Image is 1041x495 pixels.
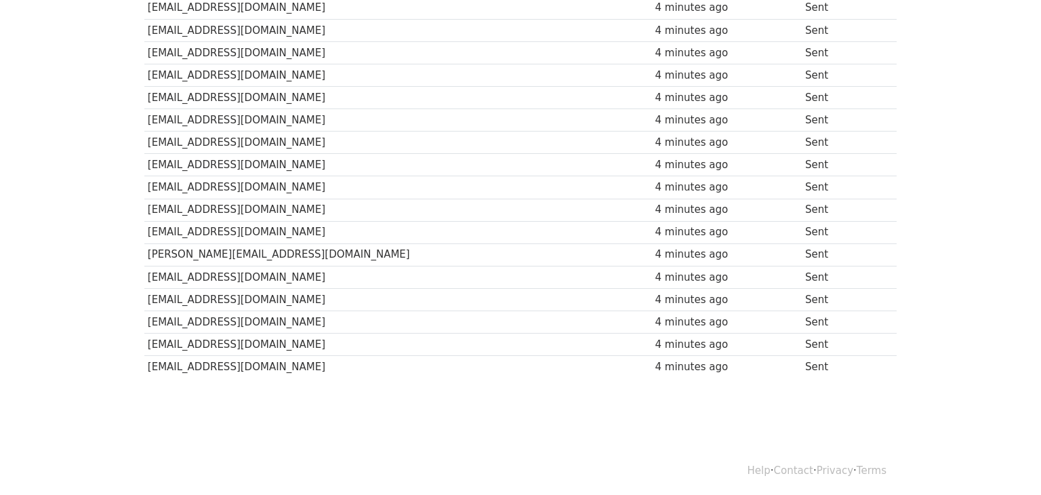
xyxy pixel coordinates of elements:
a: Contact [774,464,813,477]
td: Sent [802,221,884,243]
td: Sent [802,334,884,356]
div: 4 minutes ago [655,180,798,195]
a: Terms [857,464,886,477]
div: 4 minutes ago [655,157,798,173]
div: 4 minutes ago [655,23,798,39]
td: [PERSON_NAME][EMAIL_ADDRESS][DOMAIN_NAME] [144,243,652,266]
div: 4 minutes ago [655,202,798,218]
td: Sent [802,109,884,132]
td: Sent [802,288,884,311]
td: [EMAIL_ADDRESS][DOMAIN_NAME] [144,199,652,221]
td: [EMAIL_ADDRESS][DOMAIN_NAME] [144,109,652,132]
div: 4 minutes ago [655,68,798,83]
td: Sent [802,19,884,41]
td: [EMAIL_ADDRESS][DOMAIN_NAME] [144,311,652,333]
div: 4 minutes ago [655,359,798,375]
td: [EMAIL_ADDRESS][DOMAIN_NAME] [144,64,652,86]
td: Sent [802,64,884,86]
div: 4 minutes ago [655,270,798,285]
div: 4 minutes ago [655,224,798,240]
td: [EMAIL_ADDRESS][DOMAIN_NAME] [144,221,652,243]
td: Sent [802,154,884,176]
td: [EMAIL_ADDRESS][DOMAIN_NAME] [144,176,652,199]
td: [EMAIL_ADDRESS][DOMAIN_NAME] [144,132,652,154]
td: Sent [802,311,884,333]
div: 4 minutes ago [655,113,798,128]
td: [EMAIL_ADDRESS][DOMAIN_NAME] [144,288,652,311]
td: Sent [802,356,884,378]
td: Sent [802,199,884,221]
td: [EMAIL_ADDRESS][DOMAIN_NAME] [144,19,652,41]
div: 4 minutes ago [655,135,798,151]
td: [EMAIL_ADDRESS][DOMAIN_NAME] [144,334,652,356]
div: 4 minutes ago [655,292,798,308]
td: Sent [802,41,884,64]
iframe: Chat Widget [973,430,1041,495]
td: [EMAIL_ADDRESS][DOMAIN_NAME] [144,266,652,288]
div: 4 minutes ago [655,247,798,262]
div: 4 minutes ago [655,337,798,353]
td: Sent [802,243,884,266]
td: Sent [802,132,884,154]
td: [EMAIL_ADDRESS][DOMAIN_NAME] [144,87,652,109]
td: [EMAIL_ADDRESS][DOMAIN_NAME] [144,154,652,176]
td: [EMAIL_ADDRESS][DOMAIN_NAME] [144,356,652,378]
a: Privacy [817,464,853,477]
div: 4 minutes ago [655,315,798,330]
td: Sent [802,266,884,288]
div: 4 minutes ago [655,90,798,106]
td: Sent [802,87,884,109]
td: [EMAIL_ADDRESS][DOMAIN_NAME] [144,41,652,64]
td: Sent [802,176,884,199]
div: 4 minutes ago [655,45,798,61]
a: Help [748,464,771,477]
